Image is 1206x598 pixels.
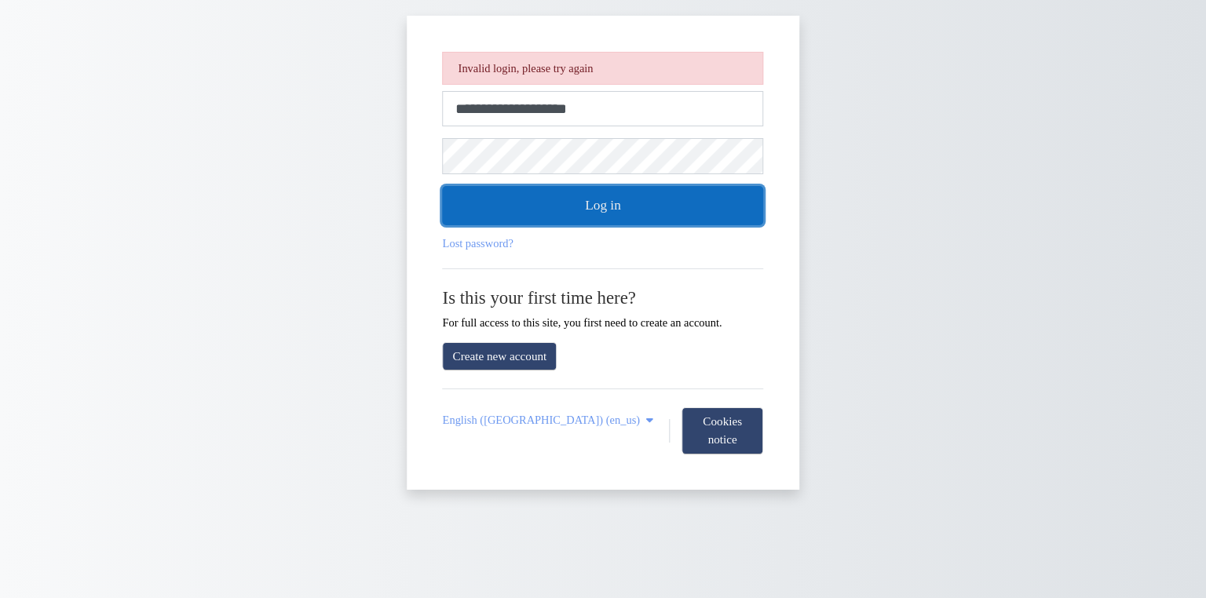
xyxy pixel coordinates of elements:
[443,287,764,330] div: For full access to this site, you first need to create an account.
[443,52,764,85] div: Invalid login, please try again
[443,342,557,371] a: Create new account
[443,287,764,308] h2: Is this your first time here?
[443,237,513,250] a: Lost password?
[443,414,657,427] a: English (United States) ‎(en_us)‎
[443,186,764,225] button: Log in
[682,407,763,454] button: Cookies notice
